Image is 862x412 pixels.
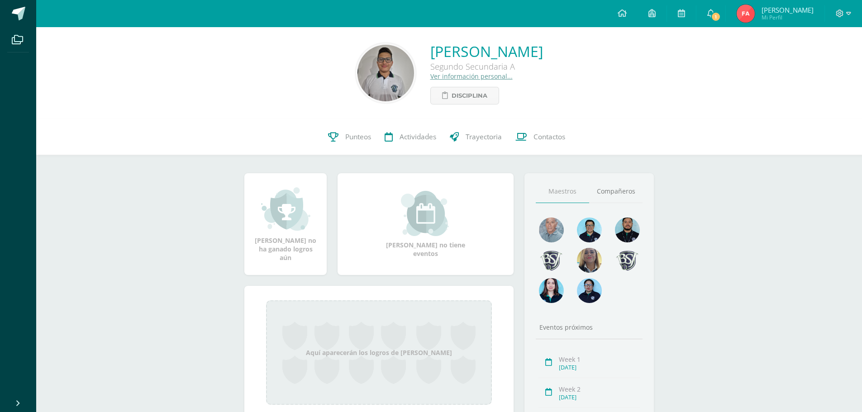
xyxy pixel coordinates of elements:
span: 1 [711,12,721,22]
img: c8d1f0bbfed328b99fcc5476b9865eb4.png [357,45,414,101]
a: Punteos [321,119,378,155]
div: Segundo Secundaria A [430,61,543,72]
img: 7641769e2d1e60c63392edc0587da052.png [615,248,640,273]
img: 1f9df8322dc8a4a819c6562ad5c2ddfe.png [539,278,564,303]
img: achievement_small.png [261,186,310,232]
div: Eventos próximos [536,323,643,331]
div: Week 1 [559,355,640,364]
a: Trayectoria [443,119,509,155]
span: Trayectoria [466,132,502,142]
img: d483e71d4e13296e0ce68ead86aec0b8.png [539,248,564,273]
span: [PERSON_NAME] [762,5,814,14]
span: Mi Perfil [762,14,814,21]
a: Contactos [509,119,572,155]
div: Week 2 [559,385,640,393]
a: Ver información personal... [430,72,513,81]
span: Actividades [400,132,436,142]
span: Punteos [345,132,371,142]
div: [PERSON_NAME] no tiene eventos [381,191,471,258]
img: event_small.png [401,191,450,236]
img: aa9857ee84d8eb936f6c1e33e7ea3df6.png [577,248,602,273]
a: Maestros [536,180,589,203]
a: Compañeros [589,180,643,203]
a: Disciplina [430,87,499,104]
img: 2207c9b573316a41e74c87832a091651.png [615,218,640,242]
a: Actividades [378,119,443,155]
span: Disciplina [452,87,487,104]
div: Aquí aparecerán los logros de [PERSON_NAME] [266,300,492,405]
div: [PERSON_NAME] no ha ganado logros aún [253,186,318,262]
img: bed227fd71c3b57e9e7cc03a323db735.png [577,278,602,303]
img: 51a3f6bdb60fb4fa8c9bbb4959b1e63c.png [737,5,755,23]
img: 55ac31a88a72e045f87d4a648e08ca4b.png [539,218,564,242]
a: [PERSON_NAME] [430,42,543,61]
div: [DATE] [559,393,640,401]
div: [DATE] [559,364,640,371]
span: Contactos [533,132,565,142]
img: d220431ed6a2715784848fdc026b3719.png [577,218,602,242]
